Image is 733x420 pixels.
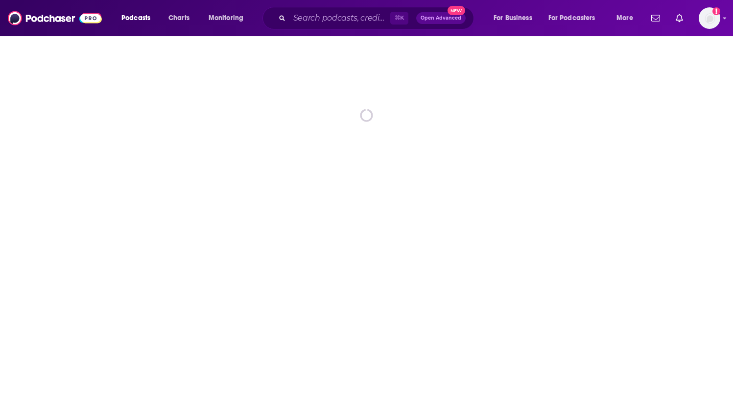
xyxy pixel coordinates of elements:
[712,7,720,15] svg: Add a profile image
[272,7,483,29] div: Search podcasts, credits, & more...
[8,9,102,27] img: Podchaser - Follow, Share and Rate Podcasts
[672,10,687,26] a: Show notifications dropdown
[421,16,461,21] span: Open Advanced
[542,10,610,26] button: open menu
[209,11,243,25] span: Monitoring
[548,11,595,25] span: For Podcasters
[168,11,189,25] span: Charts
[416,12,466,24] button: Open AdvancedNew
[202,10,256,26] button: open menu
[610,10,645,26] button: open menu
[647,10,664,26] a: Show notifications dropdown
[289,10,390,26] input: Search podcasts, credits, & more...
[115,10,163,26] button: open menu
[699,7,720,29] button: Show profile menu
[494,11,532,25] span: For Business
[699,7,720,29] img: User Profile
[121,11,150,25] span: Podcasts
[616,11,633,25] span: More
[162,10,195,26] a: Charts
[487,10,544,26] button: open menu
[448,6,465,15] span: New
[699,7,720,29] span: Logged in as maryalyson
[390,12,408,25] span: ⌘ K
